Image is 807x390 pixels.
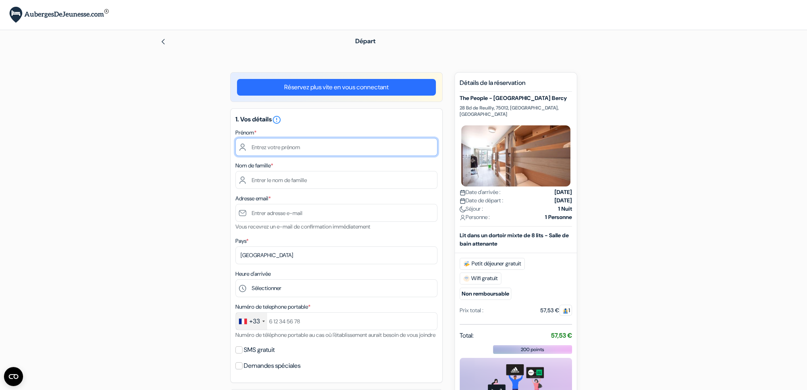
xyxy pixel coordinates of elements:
[460,196,503,205] span: Date de départ :
[235,223,370,230] small: Vous recevrez un e-mail de confirmation immédiatement
[463,275,470,282] img: free_wifi.svg
[460,198,466,204] img: calendar.svg
[160,38,166,45] img: left_arrow.svg
[562,308,568,314] img: guest.svg
[235,161,273,170] label: Nom de famille
[235,331,435,338] small: Numéro de téléphone portable au cas où l'établissement aurait besoin de vous joindre
[272,115,281,125] i: error_outline
[236,313,267,330] div: France: +33
[460,105,572,117] p: 28 Bd de Reuilly, 75012, [GEOGRAPHIC_DATA], [GEOGRAPHIC_DATA]
[551,331,572,340] strong: 57,53 €
[460,288,511,300] small: Non remboursable
[558,205,572,213] strong: 1 Nuit
[235,303,310,311] label: Numéro de telephone portable
[10,7,109,23] img: AubergesDeJeunesse.com
[355,37,376,45] span: Départ
[460,95,572,102] h5: The People - [GEOGRAPHIC_DATA] Bercy
[235,129,256,137] label: Prénom
[244,344,275,355] label: SMS gratuit
[460,273,501,284] span: Wifi gratuit
[460,79,572,92] h5: Détails de la réservation
[555,196,572,205] strong: [DATE]
[460,306,483,315] div: Prix total :
[460,232,569,247] b: Lit dans un dortoir mixte de 8 lits - Salle de bain attenante
[237,79,436,96] a: Réservez plus vite en vous connectant
[235,138,437,156] input: Entrez votre prénom
[460,258,525,270] span: Petit déjeuner gratuit
[460,213,490,221] span: Personne :
[559,305,572,316] span: 1
[235,312,437,330] input: 6 12 34 56 78
[244,360,300,371] label: Demandes spéciales
[460,215,466,221] img: user_icon.svg
[235,237,248,245] label: Pays
[272,115,281,123] a: error_outline
[4,367,23,386] button: Ouvrir le widget CMP
[555,188,572,196] strong: [DATE]
[235,270,271,278] label: Heure d'arrivée
[540,306,572,315] div: 57,53 €
[521,346,544,353] span: 200 points
[460,206,466,212] img: moon.svg
[460,205,483,213] span: Séjour :
[460,190,466,196] img: calendar.svg
[545,213,572,221] strong: 1 Personne
[463,261,470,267] img: free_breakfast.svg
[235,194,271,203] label: Adresse email
[249,317,260,326] div: +33
[235,115,437,125] h5: 1. Vos détails
[460,188,501,196] span: Date d'arrivée :
[235,171,437,189] input: Entrer le nom de famille
[235,204,437,222] input: Entrer adresse e-mail
[460,331,474,340] span: Total:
